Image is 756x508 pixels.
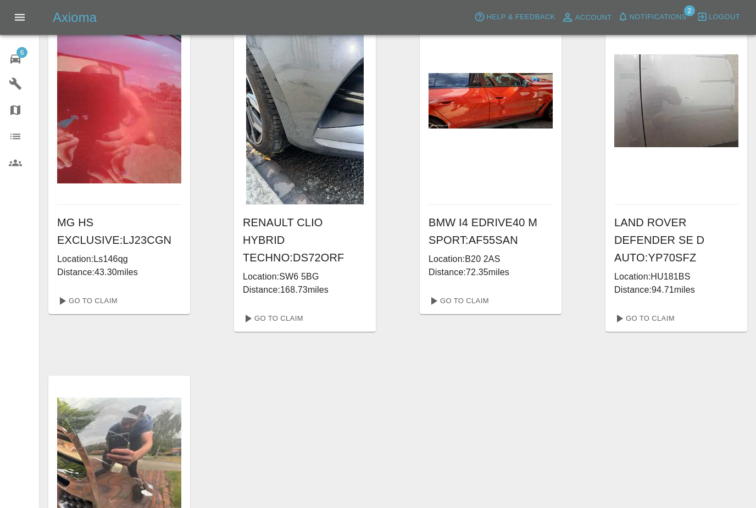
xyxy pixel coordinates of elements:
span: Logout [709,11,740,24]
span: Account [575,12,612,24]
a: Go To Claim [238,310,306,328]
button: Open drawer [7,4,33,31]
a: Go To Claim [424,293,492,310]
span: 2 [684,5,695,16]
h5: Axioma [53,9,97,26]
p: Location: SW6 5BG [243,271,367,284]
h6: BMW I4 EDRIVE40 M SPORT : AF55SAN [429,214,553,249]
h6: MG HS EXCLUSIVE : LJ23CGN [57,214,181,249]
p: Location: HU181BS [614,271,738,284]
button: Logout [694,9,743,26]
span: Help & Feedback [486,11,555,24]
p: Location: B20 2AS [429,253,553,266]
p: Distance: 94.71 miles [614,284,738,297]
a: Account [558,9,615,26]
h6: RENAULT CLIO HYBRID TECHNO : DS72ORF [243,214,367,267]
h6: LAND ROVER DEFENDER SE D AUTO : YP70SFZ [614,214,738,267]
button: Notifications [615,9,690,26]
p: Distance: 168.73 miles [243,284,367,297]
span: Notifications [630,11,687,24]
p: Distance: 72.35 miles [429,266,553,280]
p: Distance: 43.30 miles [57,266,181,280]
button: Help & Feedback [471,9,558,26]
p: Location: Ls146qg [57,253,181,266]
a: Go To Claim [53,293,120,310]
span: 6 [16,47,27,58]
a: Go To Claim [610,310,677,328]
